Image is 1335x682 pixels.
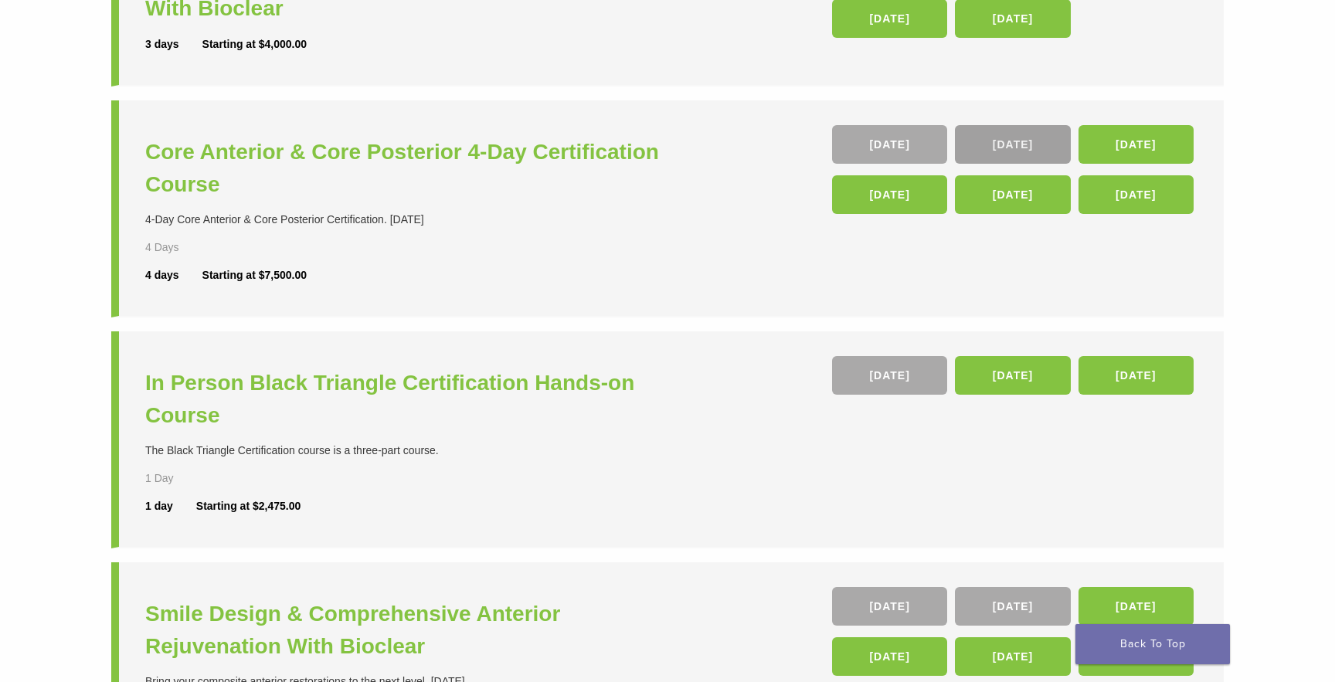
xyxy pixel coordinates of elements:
a: [DATE] [1079,125,1194,164]
a: In Person Black Triangle Certification Hands-on Course [145,367,671,432]
a: [DATE] [955,587,1070,626]
a: [DATE] [1079,587,1194,626]
div: 1 day [145,498,196,514]
a: [DATE] [955,637,1070,676]
a: [DATE] [832,125,947,164]
div: 4-Day Core Anterior & Core Posterior Certification. [DATE] [145,212,671,228]
a: [DATE] [955,175,1070,214]
a: Smile Design & Comprehensive Anterior Rejuvenation With Bioclear [145,598,671,663]
a: [DATE] [832,637,947,676]
a: [DATE] [832,175,947,214]
div: The Black Triangle Certification course is a three-part course. [145,443,671,459]
a: Core Anterior & Core Posterior 4-Day Certification Course [145,136,671,201]
div: 3 days [145,36,202,53]
a: [DATE] [1079,175,1194,214]
div: 1 Day [145,470,224,487]
div: Starting at $7,500.00 [202,267,307,283]
a: [DATE] [955,125,1070,164]
a: [DATE] [832,587,947,626]
div: 4 days [145,267,202,283]
div: 4 Days [145,239,224,256]
div: , , [832,356,1197,402]
div: Starting at $2,475.00 [196,498,301,514]
a: [DATE] [832,356,947,395]
a: [DATE] [1079,356,1194,395]
div: Starting at $4,000.00 [202,36,307,53]
a: Back To Top [1075,624,1230,664]
a: [DATE] [955,356,1070,395]
div: , , , , , [832,125,1197,222]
